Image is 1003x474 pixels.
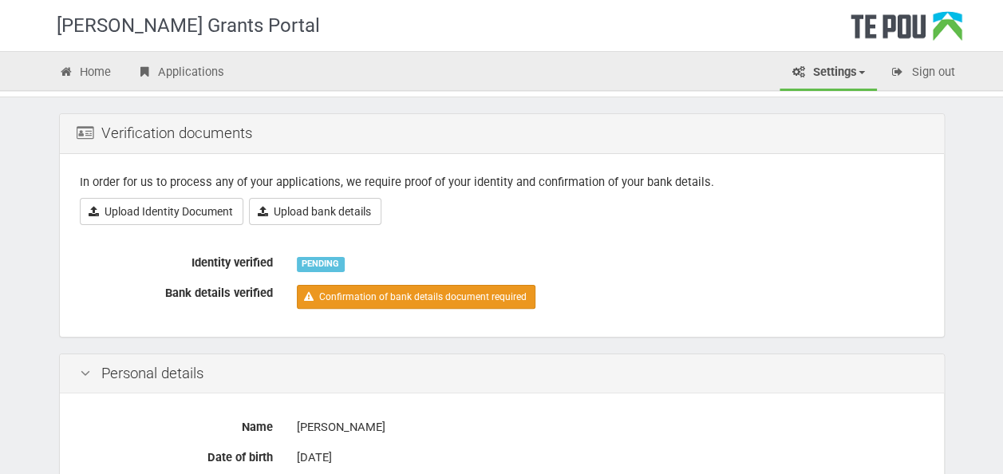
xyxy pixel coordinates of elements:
[80,174,924,191] p: In order for us to process any of your applications, we require proof of your identity and confir...
[68,279,285,302] label: Bank details verified
[68,444,285,466] label: Date of birth
[297,257,345,271] div: PENDING
[60,114,944,154] div: Verification documents
[68,413,285,436] label: Name
[879,56,967,91] a: Sign out
[249,198,381,225] a: Upload bank details
[80,198,243,225] a: Upload Identity Document
[297,413,924,441] div: [PERSON_NAME]
[297,285,535,309] a: Confirmation of bank details document required
[851,11,962,51] div: Te Pou Logo
[60,354,944,394] div: Personal details
[297,444,924,472] div: [DATE]
[124,56,236,91] a: Applications
[68,249,285,271] label: Identity verified
[780,56,877,91] a: Settings
[47,56,124,91] a: Home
